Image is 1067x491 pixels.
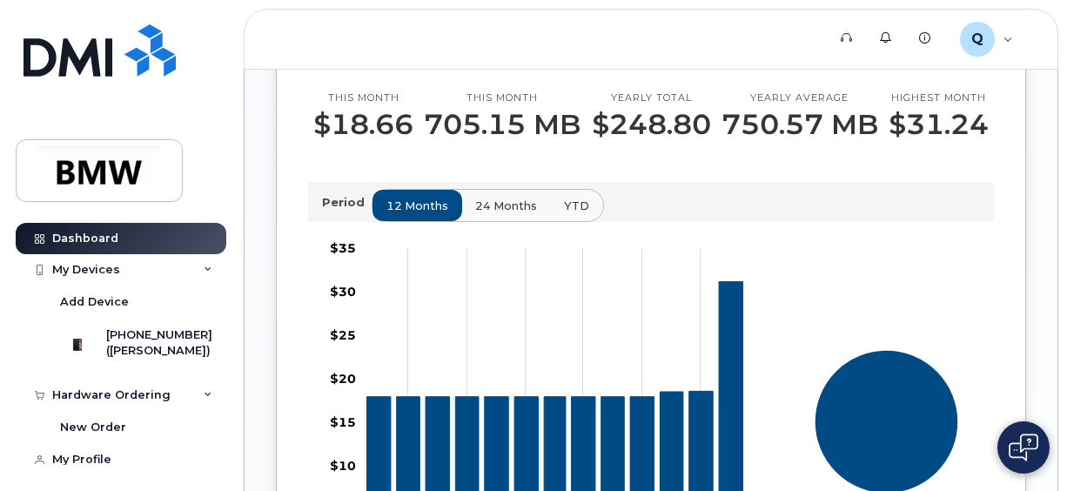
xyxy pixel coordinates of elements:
p: Period [322,194,372,211]
tspan: $30 [330,284,356,299]
tspan: $25 [330,327,356,343]
tspan: $10 [330,458,356,474]
p: Yearly total [592,91,711,105]
img: Open chat [1009,434,1038,461]
p: 705.15 MB [424,109,580,140]
p: This month [313,91,413,105]
div: QXZ2X8W [948,22,1025,57]
span: 24 months [475,198,537,214]
p: This month [424,91,580,105]
span: Q [971,29,983,50]
p: $18.66 [313,109,413,140]
p: $31.24 [889,109,989,140]
tspan: $15 [330,414,356,430]
p: Highest month [889,91,989,105]
span: YTD [564,198,589,214]
tspan: $20 [330,371,356,387]
tspan: $35 [330,240,356,256]
p: Yearly average [721,91,878,105]
p: 750.57 MB [721,109,878,140]
p: $248.80 [592,109,711,140]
